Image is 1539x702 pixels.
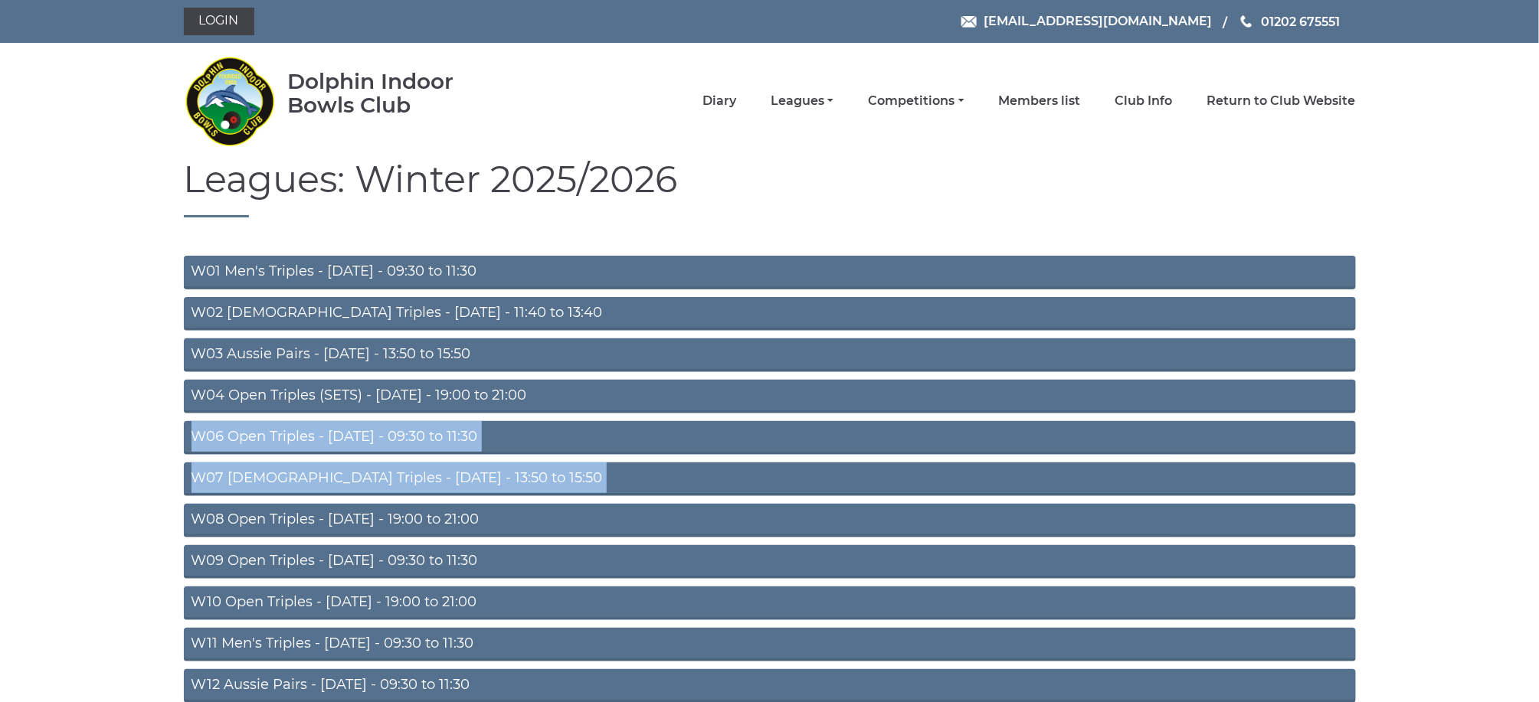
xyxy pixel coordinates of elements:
[184,338,1356,372] a: W03 Aussie Pairs - [DATE] - 13:50 to 15:50
[1239,12,1340,31] a: Phone us 01202 675551
[184,628,1356,661] a: W11 Men's Triples - [DATE] - 09:30 to 11:30
[184,256,1356,289] a: W01 Men's Triples - [DATE] - 09:30 to 11:30
[984,14,1212,28] span: [EMAIL_ADDRESS][DOMAIN_NAME]
[184,380,1356,413] a: W04 Open Triples (SETS) - [DATE] - 19:00 to 21:00
[961,12,1212,31] a: Email [EMAIL_ADDRESS][DOMAIN_NAME]
[184,8,254,35] a: Login
[184,462,1356,496] a: W07 [DEMOGRAPHIC_DATA] Triples - [DATE] - 13:50 to 15:50
[702,93,736,109] a: Diary
[868,93,964,109] a: Competitions
[184,421,1356,455] a: W06 Open Triples - [DATE] - 09:30 to 11:30
[999,93,1081,109] a: Members list
[184,504,1356,537] a: W08 Open Triples - [DATE] - 19:00 to 21:00
[184,47,276,155] img: Dolphin Indoor Bowls Club
[184,586,1356,620] a: W10 Open Triples - [DATE] - 19:00 to 21:00
[184,545,1356,579] a: W09 Open Triples - [DATE] - 09:30 to 11:30
[184,297,1356,331] a: W02 [DEMOGRAPHIC_DATA] Triples - [DATE] - 11:40 to 13:40
[287,70,503,117] div: Dolphin Indoor Bowls Club
[1115,93,1173,109] a: Club Info
[961,16,977,28] img: Email
[184,159,1356,217] h1: Leagues: Winter 2025/2026
[771,93,833,109] a: Leagues
[1207,93,1356,109] a: Return to Club Website
[1241,15,1252,28] img: Phone us
[1261,14,1340,28] span: 01202 675551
